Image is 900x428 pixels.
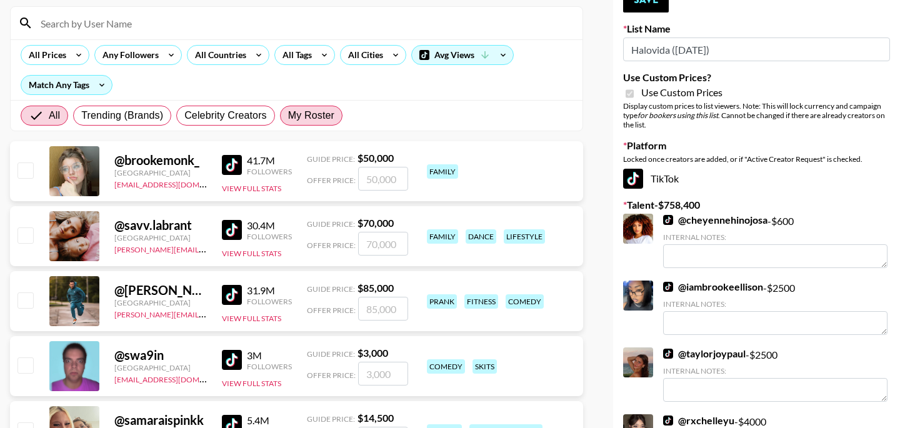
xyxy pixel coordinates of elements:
[663,281,763,293] a: @iambrookeellison
[663,214,887,268] div: - $ 600
[114,233,207,242] div: [GEOGRAPHIC_DATA]
[357,282,394,294] strong: $ 85,000
[247,284,292,297] div: 31.9M
[222,379,281,388] button: View Full Stats
[222,184,281,193] button: View Full Stats
[114,307,299,319] a: [PERSON_NAME][EMAIL_ADDRESS][DOMAIN_NAME]
[222,350,242,370] img: TikTok
[358,232,408,256] input: 70,000
[623,139,890,152] label: Platform
[341,46,386,64] div: All Cities
[222,155,242,175] img: TikTok
[663,214,767,226] a: @cheyennehinojosa
[114,217,207,233] div: @ savv.labrant
[466,229,496,244] div: dance
[247,232,292,241] div: Followers
[663,299,887,309] div: Internal Notes:
[307,284,355,294] span: Guide Price:
[33,13,575,33] input: Search by User Name
[464,294,498,309] div: fitness
[114,152,207,168] div: @ brookemonk_
[641,86,722,99] span: Use Custom Prices
[623,71,890,84] label: Use Custom Prices?
[307,371,356,380] span: Offer Price:
[623,169,890,189] div: TikTok
[95,46,161,64] div: Any Followers
[663,366,887,376] div: Internal Notes:
[307,176,356,185] span: Offer Price:
[307,414,355,424] span: Guide Price:
[222,220,242,240] img: TikTok
[114,347,207,363] div: @ swa9in
[247,219,292,232] div: 30.4M
[506,294,544,309] div: comedy
[222,249,281,258] button: View Full Stats
[623,22,890,35] label: List Name
[504,229,545,244] div: lifestyle
[357,412,394,424] strong: $ 14,500
[412,46,513,64] div: Avg Views
[247,154,292,167] div: 41.7M
[357,347,388,359] strong: $ 3,000
[81,108,163,123] span: Trending (Brands)
[427,164,458,179] div: family
[307,306,356,315] span: Offer Price:
[114,363,207,372] div: [GEOGRAPHIC_DATA]
[247,349,292,362] div: 3M
[307,349,355,359] span: Guide Price:
[663,414,734,427] a: @rxchelleyu
[663,349,673,359] img: TikTok
[307,241,356,250] span: Offer Price:
[49,108,60,123] span: All
[222,285,242,305] img: TikTok
[247,362,292,371] div: Followers
[663,347,746,360] a: @taylorjoypaul
[663,281,887,335] div: - $ 2500
[114,168,207,177] div: [GEOGRAPHIC_DATA]
[114,412,207,428] div: @ samaraispinkk
[358,362,408,386] input: 3,000
[637,111,718,120] em: for bookers using this list
[623,154,890,164] div: Locked once creators are added, or if "Active Creator Request" is checked.
[663,347,887,402] div: - $ 2500
[275,46,314,64] div: All Tags
[357,152,394,164] strong: $ 50,000
[663,215,673,225] img: TikTok
[358,167,408,191] input: 50,000
[222,314,281,323] button: View Full Stats
[623,169,643,189] img: TikTok
[247,297,292,306] div: Followers
[623,199,890,211] label: Talent - $ 758,400
[21,46,69,64] div: All Prices
[357,217,394,229] strong: $ 70,000
[623,101,890,129] div: Display custom prices to list viewers. Note: This will lock currency and campaign type . Cannot b...
[427,294,457,309] div: prank
[427,359,465,374] div: comedy
[663,416,673,426] img: TikTok
[307,219,355,229] span: Guide Price:
[114,298,207,307] div: [GEOGRAPHIC_DATA]
[247,167,292,176] div: Followers
[358,297,408,321] input: 85,000
[184,108,267,123] span: Celebrity Creators
[472,359,497,374] div: skits
[187,46,249,64] div: All Countries
[114,177,240,189] a: [EMAIL_ADDRESS][DOMAIN_NAME]
[663,232,887,242] div: Internal Notes:
[114,372,240,384] a: [EMAIL_ADDRESS][DOMAIN_NAME]
[307,154,355,164] span: Guide Price:
[247,414,292,427] div: 5.4M
[21,76,112,94] div: Match Any Tags
[288,108,334,123] span: My Roster
[114,242,299,254] a: [PERSON_NAME][EMAIL_ADDRESS][DOMAIN_NAME]
[114,282,207,298] div: @ [PERSON_NAME].[PERSON_NAME]
[427,229,458,244] div: family
[663,282,673,292] img: TikTok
